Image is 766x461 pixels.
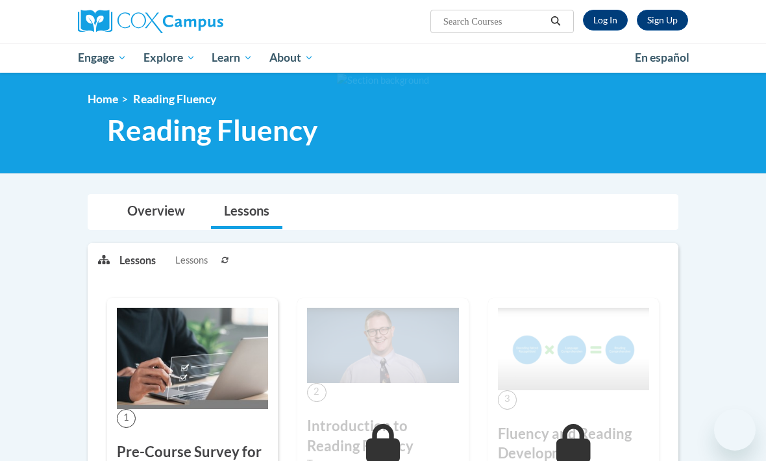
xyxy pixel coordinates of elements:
a: Learn [203,43,261,73]
a: Register [637,10,688,31]
input: Search Courses [442,14,546,29]
a: Log In [583,10,628,31]
span: Lessons [175,253,208,268]
button: Search [546,14,565,29]
h3: Introduction to Reading Fluency [307,416,458,456]
img: Course Image [498,308,649,391]
a: About [261,43,322,73]
span: Explore [143,50,195,66]
a: Engage [69,43,135,73]
span: About [269,50,314,66]
span: En español [635,51,689,64]
a: En español [626,44,698,71]
span: Learn [212,50,253,66]
p: Lessons [119,253,156,268]
span: Reading Fluency [107,113,317,147]
div: Main menu [68,43,698,73]
img: Course Image [307,308,458,383]
span: Reading Fluency [133,92,216,106]
span: 3 [498,390,517,409]
span: 1 [117,409,136,428]
img: Section background [337,73,429,88]
a: Lessons [211,195,282,229]
a: Home [88,92,118,106]
span: 2 [307,383,326,402]
a: Overview [114,195,198,229]
iframe: Button to launch messaging window [714,409,756,451]
a: Cox Campus [78,10,268,33]
span: Engage [78,50,127,66]
a: Explore [135,43,204,73]
img: Course Image [117,308,268,409]
img: Cox Campus [78,10,223,33]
